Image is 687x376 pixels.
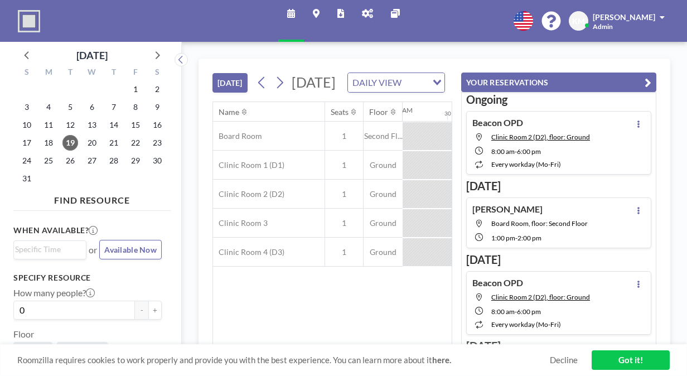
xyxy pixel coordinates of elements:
div: M [38,66,60,80]
div: S [146,66,168,80]
span: Wednesday, August 20, 2025 [84,135,100,151]
span: Tuesday, August 5, 2025 [62,99,78,115]
h3: Specify resource [13,273,162,283]
input: Search for option [15,243,80,256]
h4: FIND RESOURCE [13,190,171,206]
img: organization-logo [18,10,40,32]
span: Thursday, August 28, 2025 [106,153,122,168]
span: Clinic Room 2 (D2) [213,189,284,199]
span: Sunday, August 10, 2025 [19,117,35,133]
span: Saturday, August 2, 2025 [149,81,165,97]
input: Search for option [405,75,426,90]
div: S [16,66,38,80]
span: Thursday, August 21, 2025 [106,135,122,151]
div: [DATE] [76,47,108,63]
span: Sunday, August 3, 2025 [19,99,35,115]
span: Friday, August 29, 2025 [128,153,143,168]
span: Monday, August 11, 2025 [41,117,56,133]
span: Sunday, August 17, 2025 [19,135,35,151]
span: or [89,244,97,256]
span: Roomzilla requires cookies to work properly and provide you with the best experience. You can lea... [17,355,550,365]
span: Tuesday, August 19, 2025 [62,135,78,151]
span: Clinic Room 3 [213,218,268,228]
div: Search for option [348,73,444,92]
span: 1 [325,189,363,199]
span: Wednesday, August 13, 2025 [84,117,100,133]
span: KM [572,16,585,26]
span: Board Room [213,131,262,141]
span: Saturday, August 16, 2025 [149,117,165,133]
span: DAILY VIEW [350,75,404,90]
span: Saturday, August 23, 2025 [149,135,165,151]
h3: [DATE] [466,179,651,193]
span: 8:00 AM [491,307,515,316]
span: Saturday, August 30, 2025 [149,153,165,168]
span: Ground [364,160,403,170]
span: Board Room, floor: Second Floor [491,219,588,228]
span: 1 [325,160,363,170]
div: W [81,66,103,80]
span: 2:00 PM [517,234,541,242]
span: Monday, August 18, 2025 [41,135,56,151]
div: T [60,66,81,80]
span: Clinic Room 4 (D3) [213,247,284,257]
a: Got it! [592,350,670,370]
span: Saturday, August 9, 2025 [149,99,165,115]
span: Available Now [104,245,157,254]
label: Floor [13,329,34,340]
span: Ground [364,218,403,228]
span: - [515,307,517,316]
span: Clinic Room 2 (D2), floor: Ground [491,293,590,301]
div: Search for option [14,241,86,258]
span: Friday, August 1, 2025 [128,81,143,97]
span: Friday, August 22, 2025 [128,135,143,151]
span: Monday, August 4, 2025 [41,99,56,115]
button: [DATE] [212,73,248,93]
div: Seats [331,107,349,117]
span: Thursday, August 7, 2025 [106,99,122,115]
h4: [PERSON_NAME] [472,204,543,215]
label: How many people? [13,287,95,298]
h3: [DATE] [466,253,651,267]
button: - [135,301,148,320]
span: every workday (Mo-Fri) [491,320,561,329]
div: F [124,66,146,80]
span: Ground [364,189,403,199]
button: YOUR RESERVATIONS [461,73,656,92]
span: Wednesday, August 27, 2025 [84,153,100,168]
span: 1:00 PM [491,234,515,242]
span: Tuesday, August 12, 2025 [62,117,78,133]
h3: [DATE] [466,339,651,353]
span: 8:00 AM [491,147,515,156]
span: Monday, August 25, 2025 [41,153,56,168]
span: 1 [325,131,363,141]
span: every workday (Mo-Fri) [491,160,561,168]
span: Friday, August 8, 2025 [128,99,143,115]
div: 12AM [394,106,413,114]
span: 6:00 PM [517,307,541,316]
button: Available Now [99,240,162,259]
span: Clinic Room 2 (D2), floor: Ground [491,133,590,141]
span: Thursday, August 14, 2025 [106,117,122,133]
div: 30 [444,110,451,117]
span: [DATE] [292,74,336,90]
div: T [103,66,124,80]
span: Sunday, August 31, 2025 [19,171,35,186]
div: Name [219,107,239,117]
a: Decline [550,355,578,365]
span: 1 [325,218,363,228]
span: Admin [593,22,613,31]
span: Tuesday, August 26, 2025 [62,153,78,168]
h4: Beacon OPD [472,277,523,288]
span: Wednesday, August 6, 2025 [84,99,100,115]
button: + [148,301,162,320]
div: Floor [369,107,388,117]
h3: Ongoing [466,93,651,107]
span: 6:00 PM [517,147,541,156]
span: - [515,147,517,156]
span: Ground [364,247,403,257]
a: here. [432,355,451,365]
span: - [515,234,517,242]
span: Friday, August 15, 2025 [128,117,143,133]
span: Clinic Room 1 (D1) [213,160,284,170]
